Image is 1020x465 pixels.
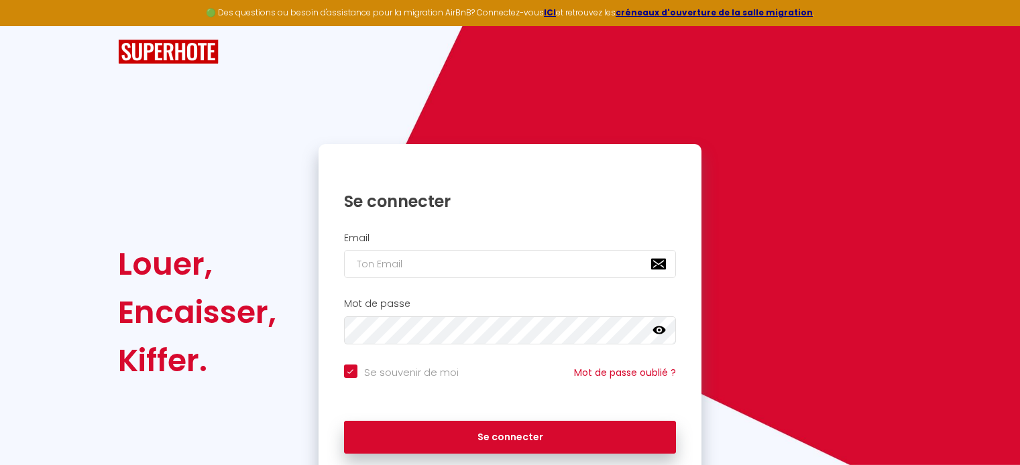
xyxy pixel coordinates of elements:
input: Ton Email [344,250,677,278]
h1: Se connecter [344,191,677,212]
h2: Mot de passe [344,298,677,310]
button: Se connecter [344,421,677,454]
div: Encaisser, [118,288,276,336]
a: Mot de passe oublié ? [574,366,676,379]
div: Kiffer. [118,336,276,385]
a: créneaux d'ouverture de la salle migration [616,7,813,18]
h2: Email [344,232,677,244]
a: ICI [544,7,556,18]
img: SuperHote logo [118,40,219,64]
div: Louer, [118,240,276,288]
